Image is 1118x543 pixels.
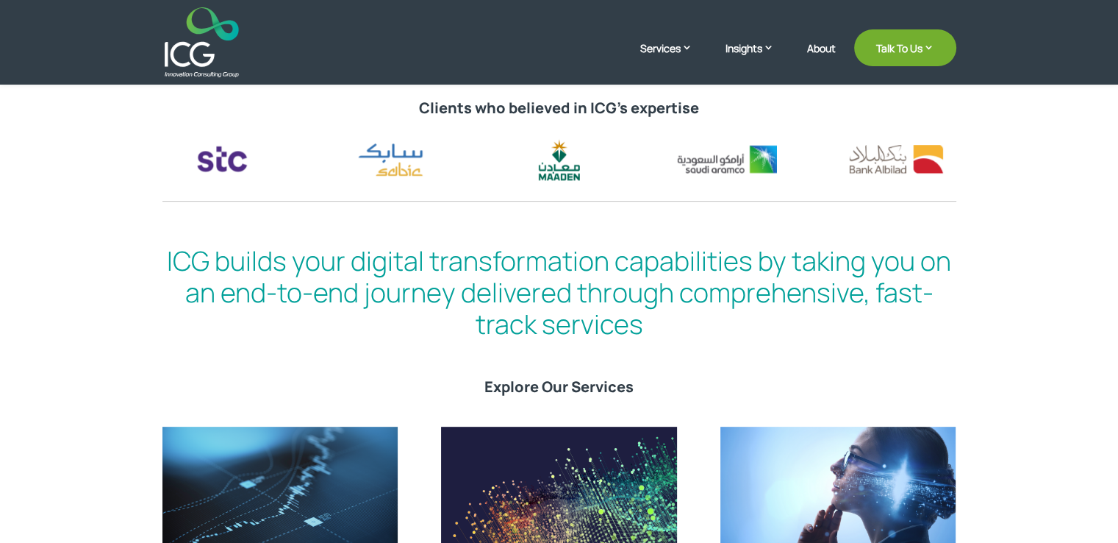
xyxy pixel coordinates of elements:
a: About [807,43,836,77]
h2: Clients who believed in ICG’s expertise [162,99,956,124]
img: maaden logo [499,135,619,185]
a: Talk To Us [854,29,956,66]
a: Services [640,40,707,77]
div: 10 / 17 [667,135,787,185]
img: stc logo [162,135,282,185]
h3: Explore Our Services [162,378,956,403]
h2: ICG builds your digital transformation capabilities by taking you on an end-to-end journey delive... [162,245,956,348]
div: 9 / 17 [499,135,619,185]
img: ICG [165,7,239,77]
iframe: Chat Widget [873,384,1118,543]
img: sabic logo [331,135,451,185]
a: Insights [725,40,789,77]
img: saudi aramco [667,135,787,185]
div: 11 / 17 [836,135,956,185]
div: 7 / 17 [162,135,282,185]
div: 8 / 17 [331,135,451,185]
img: bank albilad [836,135,956,185]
